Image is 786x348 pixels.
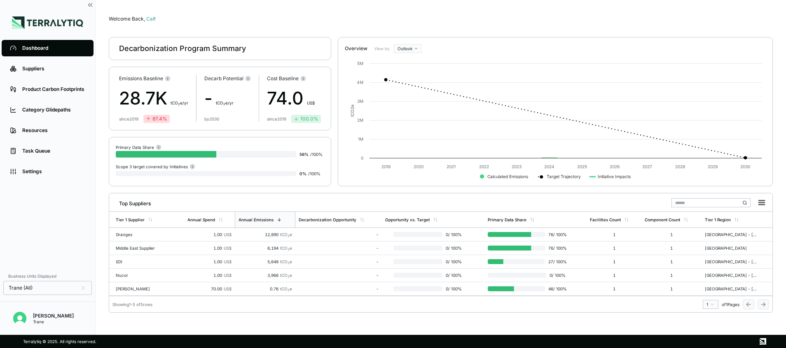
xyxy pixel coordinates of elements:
[447,164,456,169] text: 2021
[116,259,168,264] div: SDI
[216,100,234,105] span: t CO e/yr
[708,164,718,169] text: 2029
[267,85,321,111] div: 74.0
[116,246,168,251] div: Middle East Supplier
[13,312,26,325] img: Cal Krause
[488,217,526,222] div: Primary Data Share
[299,286,379,291] div: -
[171,100,188,105] span: t CO e/yr
[288,288,290,292] sub: 2
[545,259,567,264] span: 27 / 100 %
[299,217,356,222] div: Decarbonization Opportunity
[703,300,718,309] button: 1
[299,246,379,251] div: -
[299,273,379,278] div: -
[299,232,379,237] div: -
[146,116,167,122] div: 87.4 %
[280,259,292,264] span: tCO e
[119,85,188,111] div: 28.7K
[479,164,489,169] text: 2022
[299,171,306,176] span: 0 %
[33,313,74,319] div: [PERSON_NAME]
[590,246,638,251] div: 1
[204,75,251,82] div: Decarb Potential
[645,232,698,237] div: 1
[224,273,232,278] span: US$
[414,164,423,169] text: 2020
[238,232,292,237] div: 12,890
[224,246,232,251] span: US$
[350,107,355,109] tspan: 2
[280,246,292,251] span: tCO e
[238,286,292,291] div: 0.76
[645,286,698,291] div: 1
[238,273,292,278] div: 3,966
[119,116,138,121] div: since 2019
[116,286,168,291] div: [PERSON_NAME]
[288,234,290,238] sub: 2
[722,302,739,307] span: of 1 Pages
[645,246,698,251] div: 1
[116,217,145,222] div: Tier 1 Supplier
[308,171,320,176] span: / 100 %
[10,309,30,328] button: Open user button
[3,271,92,281] div: Business Units Displayed
[547,174,581,179] text: Target Trajectory
[154,16,155,22] span: !
[224,259,232,264] span: US$
[577,164,587,169] text: 2025
[187,217,215,222] div: Annual Spend
[307,100,315,105] span: US$
[224,286,232,291] span: US$
[357,61,363,66] text: 5M
[267,116,286,121] div: since 2019
[204,85,251,111] div: -
[442,246,464,251] span: 0 / 100 %
[545,232,567,237] span: 76 / 100 %
[116,144,161,150] div: Primary Data Share
[280,286,292,291] span: tCO e
[119,75,188,82] div: Emissions Baseline
[590,286,638,291] div: 1
[22,86,85,93] div: Product Carbon Footprints
[357,99,363,104] text: 3M
[9,285,33,291] span: Trane (All)
[442,273,464,278] span: 0 / 100 %
[187,286,232,291] div: 70.00
[288,261,290,265] sub: 2
[22,65,85,72] div: Suppliers
[109,16,773,22] div: Welcome Back,
[22,127,85,134] div: Resources
[374,46,391,51] label: View by
[350,104,355,117] text: tCO e
[645,273,698,278] div: 1
[642,164,652,169] text: 2027
[705,286,758,291] div: [GEOGRAPHIC_DATA] - [US_STATE]
[705,259,758,264] div: [GEOGRAPHIC_DATA] - [US_STATE]
[310,152,323,157] span: / 100 %
[675,164,685,169] text: 2028
[645,217,680,222] div: Component Count
[239,217,274,222] div: Annual Emissions
[112,197,151,207] div: Top Suppliers
[223,102,225,106] sub: 2
[706,302,715,307] div: 1
[119,44,246,53] div: Decarbonization Program Summary
[358,137,363,142] text: 1M
[22,107,85,113] div: Category Glidepaths
[545,286,567,291] span: 46 / 100 %
[590,232,638,237] div: 1
[545,246,567,251] span: 76 / 100 %
[187,232,232,237] div: 1.00
[288,275,290,278] sub: 2
[238,246,292,251] div: 6,194
[705,273,758,278] div: [GEOGRAPHIC_DATA] - [US_STATE]
[705,232,758,237] div: [GEOGRAPHIC_DATA] - [US_STATE]
[22,148,85,154] div: Task Queue
[116,163,195,169] div: Scope 3 target covered by Initiatives
[544,164,554,169] text: 2024
[288,248,290,251] sub: 2
[178,102,180,106] sub: 2
[116,232,168,237] div: Granges
[598,174,631,179] text: Initiative Impacts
